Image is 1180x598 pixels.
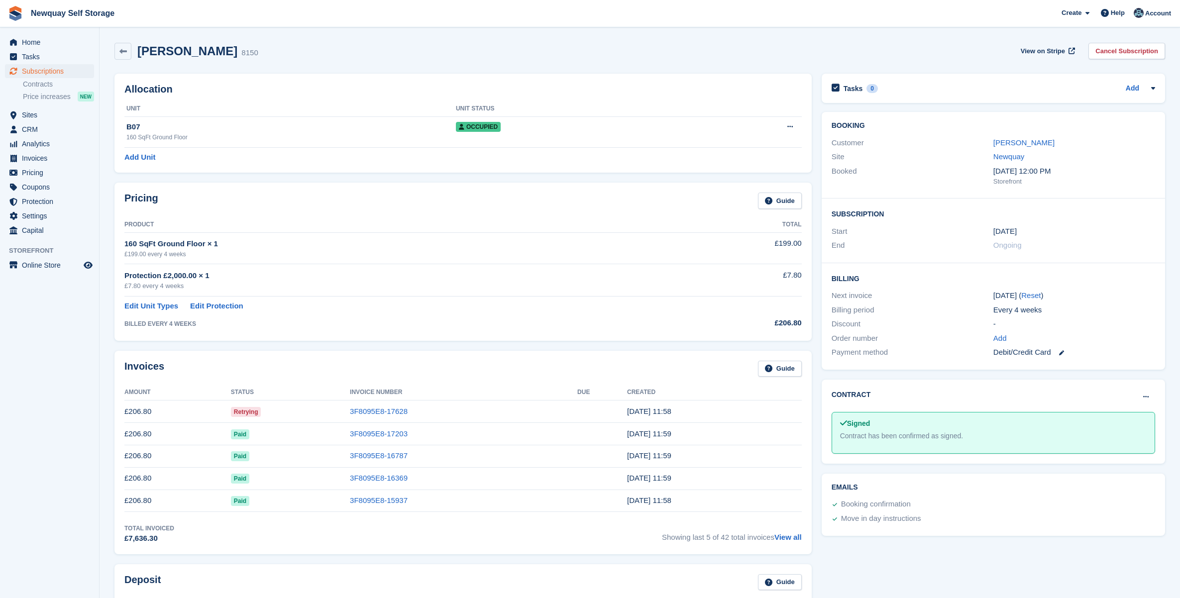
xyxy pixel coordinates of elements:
th: Status [231,385,350,400]
a: menu [5,223,94,237]
a: Preview store [82,259,94,271]
span: Paid [231,474,249,484]
span: Create [1062,8,1081,18]
div: £7,636.30 [124,533,174,544]
a: Guide [758,361,802,377]
span: Paid [231,429,249,439]
h2: Tasks [844,84,863,93]
th: Invoice Number [350,385,577,400]
th: Total [676,217,802,233]
span: Pricing [22,166,82,180]
div: Booked [832,166,993,187]
th: Created [627,385,802,400]
a: 3F8095E8-17628 [350,407,408,415]
span: Showing last 5 of 42 total invoices [662,524,802,544]
a: menu [5,50,94,64]
div: Debit/Credit Card [993,347,1155,358]
a: Add [993,333,1007,344]
a: View on Stripe [1017,43,1077,59]
span: View on Stripe [1021,46,1065,56]
th: Unit [124,101,456,117]
a: Price increases NEW [23,91,94,102]
th: Amount [124,385,231,400]
a: menu [5,180,94,194]
h2: Contract [832,390,871,400]
span: Invoices [22,151,82,165]
div: 160 SqFt Ground Floor [126,133,456,142]
div: Order number [832,333,993,344]
time: 2025-08-11 10:58:48 UTC [627,407,671,415]
td: £206.80 [124,400,231,423]
span: Capital [22,223,82,237]
div: Total Invoiced [124,524,174,533]
a: Reset [1021,291,1041,299]
a: Add Unit [124,152,155,163]
a: menu [5,166,94,180]
a: Guide [758,193,802,209]
td: £7.80 [676,264,802,297]
a: 3F8095E8-15937 [350,496,408,504]
td: £199.00 [676,232,802,264]
a: Contracts [23,80,94,89]
a: 3F8095E8-16787 [350,451,408,460]
th: Due [577,385,627,400]
span: Price increases [23,92,71,101]
div: BILLED EVERY 4 WEEKS [124,319,676,328]
div: Signed [840,418,1147,429]
div: [DATE] 12:00 PM [993,166,1155,177]
div: [DATE] ( ) [993,290,1155,301]
a: menu [5,151,94,165]
div: Discount [832,318,993,330]
a: menu [5,209,94,223]
a: View all [774,533,802,541]
div: 8150 [241,47,258,59]
h2: Invoices [124,361,164,377]
h2: Pricing [124,193,158,209]
th: Product [124,217,676,233]
span: Occupied [456,122,501,132]
div: Next invoice [832,290,993,301]
div: Protection £2,000.00 × 1 [124,270,676,282]
div: 160 SqFt Ground Floor × 1 [124,238,676,250]
td: £206.80 [124,445,231,467]
th: Unit Status [456,101,692,117]
a: menu [5,122,94,136]
div: Contract has been confirmed as signed. [840,431,1147,441]
time: 2025-07-14 10:59:01 UTC [627,429,671,438]
h2: Subscription [832,208,1155,218]
a: Edit Protection [190,300,243,312]
a: Add [1126,83,1139,95]
td: £206.80 [124,467,231,490]
time: 2025-04-21 10:58:50 UTC [627,496,671,504]
div: End [832,240,993,251]
div: £199.00 every 4 weeks [124,250,676,259]
a: menu [5,137,94,151]
span: Analytics [22,137,82,151]
div: Payment method [832,347,993,358]
span: Retrying [231,407,261,417]
a: menu [5,195,94,208]
a: [PERSON_NAME] [993,138,1055,147]
h2: Billing [832,273,1155,283]
a: menu [5,64,94,78]
div: Start [832,226,993,237]
a: Edit Unit Types [124,300,178,312]
span: Sites [22,108,82,122]
a: Guide [758,574,802,591]
div: - [993,318,1155,330]
span: Storefront [9,246,99,256]
div: Customer [832,137,993,149]
time: 2022-08-15 00:00:00 UTC [993,226,1017,237]
time: 2025-06-16 10:59:09 UTC [627,451,671,460]
span: Account [1145,8,1171,18]
span: Settings [22,209,82,223]
div: Every 4 weeks [993,304,1155,316]
a: Cancel Subscription [1088,43,1165,59]
h2: [PERSON_NAME] [137,44,237,58]
a: Newquay Self Storage [27,5,118,21]
a: 3F8095E8-17203 [350,429,408,438]
h2: Emails [832,484,1155,492]
div: Site [832,151,993,163]
h2: Allocation [124,84,802,95]
a: menu [5,108,94,122]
